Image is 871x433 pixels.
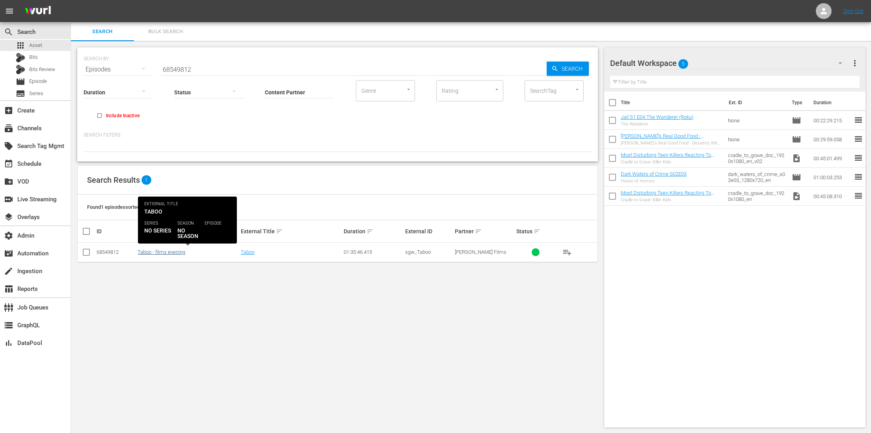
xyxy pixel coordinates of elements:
a: [PERSON_NAME]'s Real Good Food - Desserts With Benefits [621,133,704,145]
span: Schedule [4,159,13,169]
span: 1 [141,175,151,185]
a: Dark Waters of Crime S02E03 [621,171,687,177]
div: Cradle to Grave: Killer Kids [621,197,722,202]
span: Search Tag Mgmt [4,141,13,151]
a: Taboo [241,249,255,255]
span: Bits [29,53,38,61]
div: Partner [455,227,514,236]
button: Open [493,86,501,93]
span: sgw_Taboo [405,249,431,255]
div: Duration [344,227,403,236]
td: 00:29:59.058 [810,130,854,149]
span: Search [76,27,129,36]
th: Type [787,92,809,114]
span: reorder [854,172,863,182]
span: Episode [792,135,801,144]
span: Admin [4,231,13,240]
div: The Wanderer [621,122,693,127]
span: Series [29,90,43,97]
td: cradle_to_grave_doc_1920x1080_en_v02 [725,149,789,168]
a: Jail S1 E04 The Wanderer (Roku) [621,114,693,120]
button: Open [573,86,581,93]
span: sort [276,228,283,235]
div: Bits [16,53,25,62]
span: Job Queues [4,303,13,312]
div: Cradle to Grave: Killer Kids [621,159,722,165]
div: External ID [405,228,452,234]
td: None [725,111,789,130]
span: reorder [854,115,863,125]
span: sort [475,228,482,235]
td: None [725,130,789,149]
div: 68549812 [97,249,135,255]
div: External Title [241,227,341,236]
span: reorder [854,191,863,201]
span: sort [171,228,179,235]
span: Asset [16,41,25,50]
button: Search [547,62,589,76]
span: Search [558,62,589,76]
th: Title [621,92,724,114]
span: Overlays [4,212,13,222]
span: sort [534,228,541,235]
span: Episode [792,116,801,125]
span: Automation [4,249,13,258]
span: more_vert [850,58,860,68]
a: Most Disturbing Teen Killers Reacting To Insane Sentences [621,190,714,202]
span: VOD [4,177,13,186]
span: DataPool [4,338,13,348]
td: 00:45:01.499 [810,149,854,168]
span: reorder [854,134,863,144]
span: Series [16,89,25,98]
td: cradle_to_grave_doc_1920x1080_en [725,187,789,206]
span: GraphQL [4,321,13,330]
td: 00:22:29.215 [810,111,854,130]
div: Bits Review [16,65,25,74]
div: [PERSON_NAME]'s Real Good Food - Desserts With Benefits [621,141,722,146]
div: Internal Title [138,227,238,236]
img: ans4CAIJ8jUAAAAAAAAAAAAAAAAAAAAAAAAgQb4GAAAAAAAAAAAAAAAAAAAAAAAAJMjXAAAAAAAAAAAAAAAAAAAAAAAAgAT5G... [19,2,57,21]
a: Sign Out [843,8,864,14]
div: 01:35:46.415 [344,249,403,255]
span: Asset [29,41,42,49]
span: Episode [792,172,801,182]
div: Episodes [84,58,153,81]
button: playlist_add [558,243,577,262]
td: dark_waters_of_crime_s02e03_1280x720_en [725,168,789,187]
span: [PERSON_NAME] Films [455,249,506,255]
span: Found 1 episodes sorted by: relevance [87,204,171,210]
span: Create [4,106,13,115]
span: Video [792,191,801,201]
span: sort [367,228,374,235]
span: playlist_add [562,247,572,257]
span: Bulk Search [139,27,192,36]
span: Reports [4,284,13,294]
span: Live Streaming [4,195,13,204]
div: Status [516,227,555,236]
span: reorder [854,153,863,163]
span: 5 [678,56,688,72]
th: Duration [809,92,856,114]
p: Search Filters: [84,132,592,139]
a: Most Disturbing Teen Killers Reacting To Insane Sentences [621,152,714,164]
span: Channels [4,124,13,133]
span: Search [4,27,13,37]
td: 01:00:03.253 [810,168,854,187]
button: Open [405,86,412,93]
span: Ingestion [4,266,13,276]
span: Bits Review [29,66,55,73]
span: Video [792,154,801,163]
a: Taboo - films evening [138,249,185,255]
span: Search Results [87,175,140,185]
div: Default Workspace [610,52,850,74]
th: Ext. ID [724,92,787,114]
div: ID [97,228,135,234]
span: Include Inactive [106,112,140,119]
td: 00:45:08.310 [810,187,854,206]
button: more_vert [850,54,860,73]
span: Episode [16,77,25,86]
div: House of Horrors [621,178,687,184]
span: menu [5,6,14,16]
span: Episode [29,77,47,85]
